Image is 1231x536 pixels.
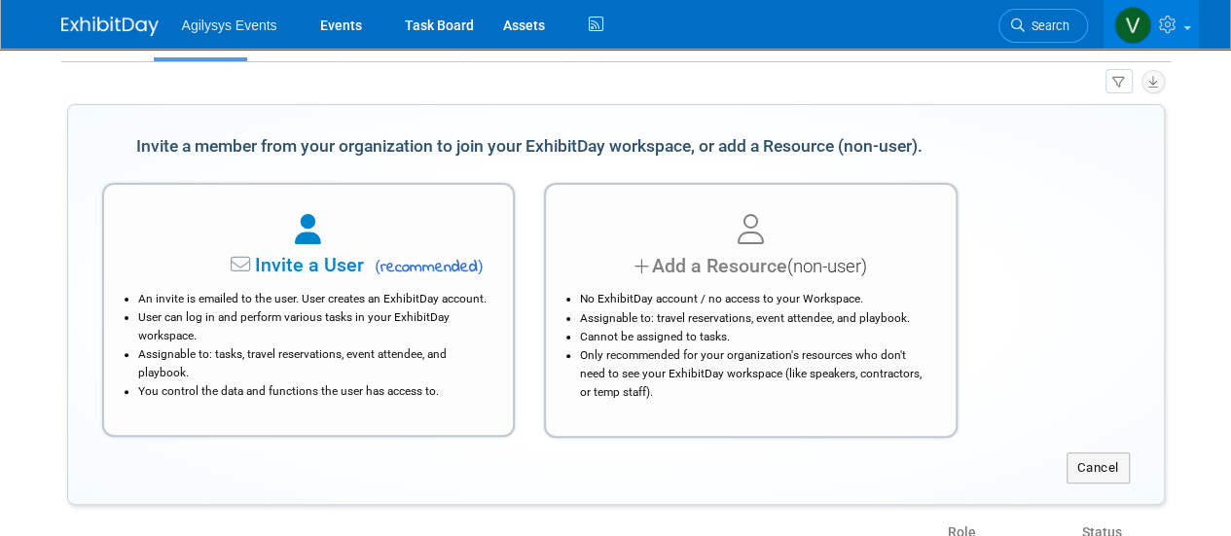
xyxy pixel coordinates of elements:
span: Search [1025,18,1069,33]
img: Vaitiare Munoz [1114,7,1151,44]
span: ) [478,257,484,275]
li: Assignable to: tasks, travel reservations, event attendee, and playbook. [138,345,489,382]
div: Invite a member from your organization to join your ExhibitDay workspace, or add a Resource (non-... [102,125,958,168]
li: Assignable to: travel reservations, event attendee, and playbook. [580,309,931,328]
div: Add a Resource [570,252,931,280]
span: ( [375,257,380,275]
span: Agilysys Events [182,18,277,33]
img: ExhibitDay [61,17,159,36]
li: An invite is emailed to the user. User creates an ExhibitDay account. [138,290,489,308]
button: Cancel [1067,452,1130,483]
span: (non-user) [787,256,867,277]
li: You control the data and functions the user has access to. [138,382,489,401]
li: Only recommended for your organization's resources who don't need to see your ExhibitDay workspac... [580,346,931,402]
li: Cannot be assigned to tasks. [580,328,931,346]
span: Invite a User [133,254,364,276]
li: User can log in and perform various tasks in your ExhibitDay workspace. [138,308,489,345]
span: recommended [369,256,483,279]
li: No ExhibitDay account / no access to your Workspace. [580,290,931,308]
a: Search [998,9,1088,43]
